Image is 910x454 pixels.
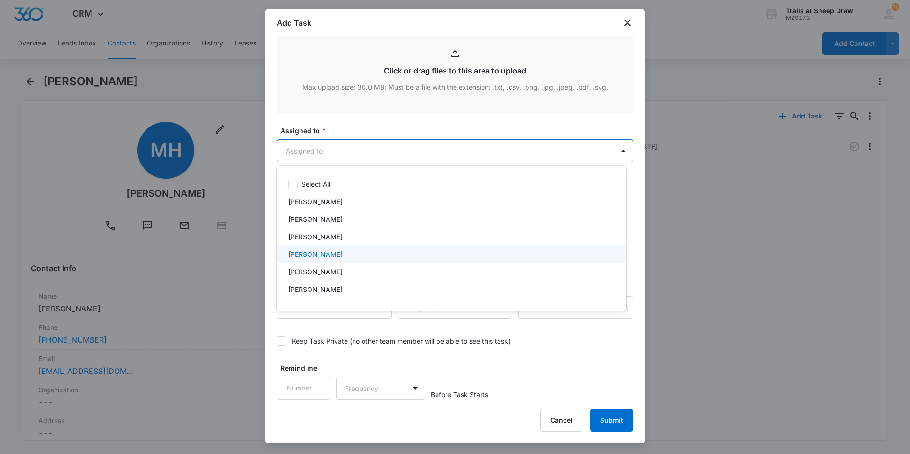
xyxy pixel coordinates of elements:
[288,284,343,294] p: [PERSON_NAME]
[288,214,343,224] p: [PERSON_NAME]
[288,267,343,277] p: [PERSON_NAME]
[288,249,343,259] p: [PERSON_NAME]
[288,197,343,207] p: [PERSON_NAME]
[288,232,343,242] p: [PERSON_NAME]
[288,302,343,312] p: [PERSON_NAME]
[301,179,330,189] p: Select All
